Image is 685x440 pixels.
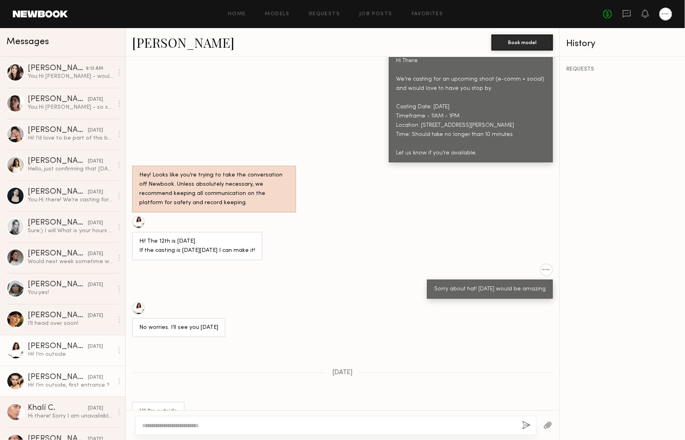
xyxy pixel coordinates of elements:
[28,258,113,266] div: Would next week sometime work for you?
[139,171,289,208] div: Hey! Looks like you’re trying to take the conversation off Newbook. Unless absolutely necessary, ...
[309,12,340,17] a: Requests
[28,95,88,103] div: [PERSON_NAME]
[28,196,113,204] div: You: Hi there! We’re casting for an upcoming shoot (e-comm + social) and would love to have you s...
[88,405,103,412] div: [DATE]
[28,73,113,80] div: You: Hi [PERSON_NAME] - would 2pm for casting work?
[265,12,290,17] a: Models
[332,369,353,376] span: [DATE]
[434,285,546,294] div: Sorry about hat! [DATE] would be amazing
[88,343,103,351] div: [DATE]
[412,12,443,17] a: Favorites
[359,12,392,17] a: Job Posts
[492,34,553,51] button: Book model
[492,39,553,45] a: Book model
[28,126,88,134] div: [PERSON_NAME]
[28,65,86,73] div: [PERSON_NAME]
[28,103,113,111] div: You: Hi [PERSON_NAME] - so sorry just missed this message and didn't see you! Are you able to com...
[88,96,103,103] div: [DATE]
[132,34,234,51] a: [PERSON_NAME]
[566,67,679,72] div: REQUESTS
[28,373,88,381] div: [PERSON_NAME]
[88,374,103,381] div: [DATE]
[396,57,546,158] div: Hi There We’re casting for an upcoming shoot (e-comm + social) and would love to have you stop by...
[28,320,113,327] div: I’ll head over soon!
[88,189,103,196] div: [DATE]
[28,219,88,227] div: [PERSON_NAME]
[28,157,88,165] div: [PERSON_NAME]
[28,188,88,196] div: [PERSON_NAME]
[228,12,246,17] a: Home
[28,381,113,389] div: Hi! I’m outside, first entrance ?
[139,323,218,333] div: No worries. I’ll see you [DATE]
[88,281,103,289] div: [DATE]
[139,407,177,416] div: Hi! I’m outside
[88,127,103,134] div: [DATE]
[86,65,103,73] div: 9:13 AM
[28,289,113,296] div: You: yes!
[28,343,88,351] div: [PERSON_NAME]
[28,250,88,258] div: [PERSON_NAME]
[28,312,88,320] div: [PERSON_NAME]
[6,37,49,47] span: Messages
[28,227,113,235] div: Sure:) I will What is your hours for [DATE] when I can stop by:)?
[28,134,113,142] div: Hi! I’d love to be part of this but the location is quite far from me for a casting. If you’re ev...
[88,158,103,165] div: [DATE]
[28,351,113,358] div: Hi! I’m outside
[88,250,103,258] div: [DATE]
[88,312,103,320] div: [DATE]
[88,219,103,227] div: [DATE]
[139,237,255,255] div: Hi! The 12th is [DATE]. If the casting is [DATE][DATE] I can make it!
[28,165,113,173] div: Hello, just confirming that [DATE] at 11 am still works? Thank you, looking forward to it.
[28,281,88,289] div: [PERSON_NAME]
[566,39,679,49] div: History
[28,404,88,412] div: Khalí C.
[28,412,113,420] div: Hi there! Sorry I am unavailable. I’m in [GEOGRAPHIC_DATA] until 25th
